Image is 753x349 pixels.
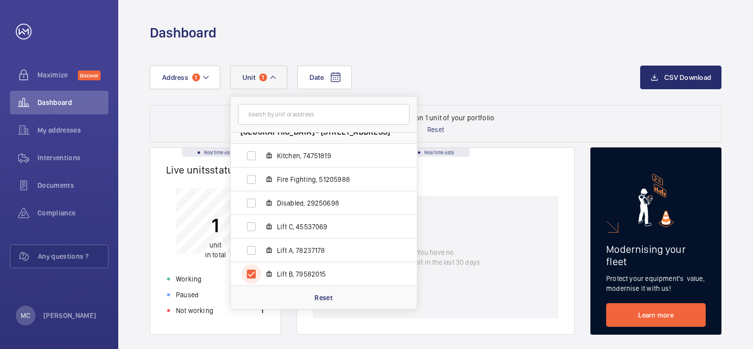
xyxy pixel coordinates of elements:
[38,251,108,261] span: Any questions ?
[242,73,255,81] span: Unit
[309,73,324,81] span: Date
[606,303,706,327] a: Learn more
[377,113,494,123] p: Data filtered on 1 unit of your portfolio
[176,290,199,300] p: Paused
[166,164,255,176] h2: Live units
[402,148,470,157] div: Real time data
[277,245,391,255] span: Lift A, 78237178
[230,66,287,89] button: Unit1
[43,311,97,320] p: [PERSON_NAME]
[37,98,108,107] span: Dashboard
[209,241,222,249] span: unit
[277,222,391,232] span: Lift C, 45537069
[176,274,202,284] p: Working
[427,125,444,135] p: Reset
[37,125,108,135] span: My addresses
[238,104,410,125] input: Search by unit or address
[37,153,108,163] span: Interventions
[277,269,391,279] span: Lift B, 79582015
[277,174,391,184] span: Fire Fighting, 51205988
[176,306,213,315] p: Not working
[640,66,721,89] button: CSV Download
[37,208,108,218] span: Compliance
[606,274,706,293] p: Protect your equipment's value, modernise it with us!
[37,70,78,80] span: Maximize
[314,293,333,303] p: Reset
[78,70,101,80] span: Discover
[210,164,255,176] span: status
[638,174,674,227] img: marketing-card.svg
[261,306,264,315] p: 1
[150,24,216,42] h1: Dashboard
[150,66,220,89] button: Address1
[259,73,267,81] span: 1
[297,66,352,89] button: Date
[606,243,706,268] h2: Modernising your fleet
[277,151,391,161] span: Kitchen, 74751819
[37,180,108,190] span: Documents
[162,73,188,81] span: Address
[205,240,226,260] p: in total
[21,311,30,320] p: MC
[277,198,391,208] span: Disabled, 29250698
[664,73,711,81] span: CSV Download
[192,73,200,81] span: 1
[182,148,249,157] div: Real time data
[205,213,226,238] p: 1
[391,247,480,267] p: You have no rogue unit in the last 30 days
